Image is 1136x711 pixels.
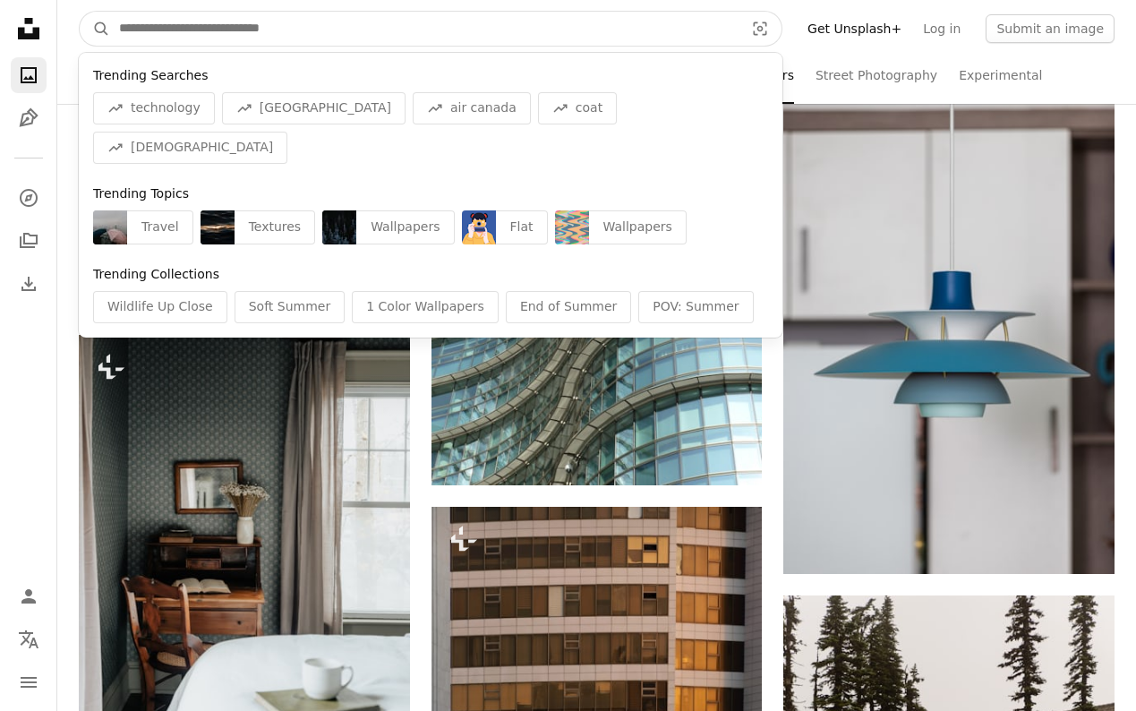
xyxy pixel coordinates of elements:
[638,291,753,323] div: POV: Summer
[93,186,189,201] span: Trending Topics
[11,100,47,136] a: Illustrations
[127,210,193,244] div: Travel
[79,11,782,47] form: Find visuals sitewide
[235,291,345,323] div: Soft Summer
[11,57,47,93] a: Photos
[462,210,496,244] img: premium_vector-1749740990668-cd06e98471ca
[11,11,47,50] a: Home — Unsplash
[576,99,602,117] span: coat
[816,47,937,104] a: Street Photography
[131,99,201,117] span: technology
[93,68,208,82] span: Trending Searches
[93,210,127,244] img: premium_photo-1756177506526-26fb2a726f4a
[450,99,517,117] span: air canada
[11,664,47,700] button: Menu
[739,12,782,46] button: Visual search
[431,609,763,625] a: Modern building facade with reflective windows
[506,291,631,323] div: End of Summer
[260,99,391,117] span: [GEOGRAPHIC_DATA]
[986,14,1115,43] button: Submit an image
[235,210,316,244] div: Textures
[555,210,589,244] img: premium_vector-1750777519295-a392f7ef3d63
[959,47,1042,104] a: Experimental
[352,291,499,323] div: 1 Color Wallpapers
[11,578,47,614] a: Log in / Sign up
[93,291,227,323] div: Wildlife Up Close
[11,621,47,657] button: Language
[201,210,235,244] img: photo-1756232684964-09e6bee67c30
[797,14,912,43] a: Get Unsplash+
[93,267,219,281] span: Trending Collections
[589,210,687,244] div: Wallpapers
[11,180,47,216] a: Explore
[11,223,47,259] a: Collections
[912,14,971,43] a: Log in
[783,317,1115,333] a: A blue and white layered pendant light hangs indoors.
[783,78,1115,574] img: A blue and white layered pendant light hangs indoors.
[79,533,410,549] a: A bedroom with a white bed and a desk
[11,266,47,302] a: Download History
[80,12,110,46] button: Search Unsplash
[131,139,273,157] span: [DEMOGRAPHIC_DATA]
[322,210,356,244] img: premium_photo-1675873580289-213b32be1f1a
[496,210,548,244] div: Flat
[356,210,454,244] div: Wallpapers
